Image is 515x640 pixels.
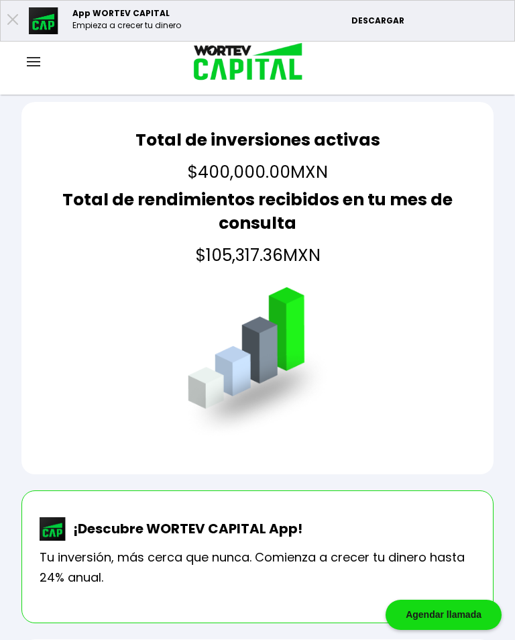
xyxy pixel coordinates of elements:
p: Tu inversión, más cerca que nunca. Comienza a crecer tu dinero hasta 24% anual. [40,547,475,588]
img: grafica.516fef24.png [182,287,334,439]
h2: Total de rendimientos recibidos en tu mes de consulta [39,188,476,235]
h4: $105,317.36 MXN [39,246,476,266]
p: App WORTEV CAPITAL [72,7,181,19]
h4: $400,000.00 MXN [135,162,380,182]
img: logo_wortev_capital [180,41,308,85]
p: DESCARGAR [351,15,508,27]
img: appicon [29,7,59,34]
h2: Total de inversiones activas [135,128,380,152]
p: ¡Descubre WORTEV CAPITAL App! [66,519,302,539]
img: hamburguer-menu2 [27,57,40,66]
p: Empieza a crecer tu dinero [72,19,181,32]
div: Agendar llamada [386,600,502,630]
img: wortev-capital-app-icon [40,517,66,541]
